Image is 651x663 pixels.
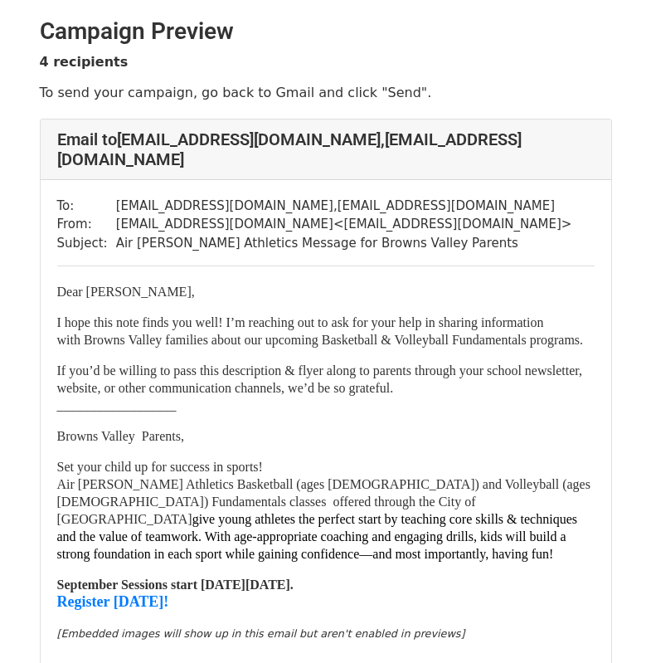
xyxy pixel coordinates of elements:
[57,429,184,443] font: Browns Valley Parents,
[57,283,595,661] div: ​
[40,17,612,46] h2: Campaign Preview
[116,234,572,253] td: Air [PERSON_NAME] Athletics Message for Browns Valley Parents
[40,54,129,70] strong: 4 recipients
[57,578,294,592] b: September Sessions start [DATE][DATE].
[57,363,582,395] font: If you’d be willing to pass this description & flyer along to parents through your school newslet...
[57,595,169,609] a: Register [DATE]!​
[57,593,169,610] b: Register [DATE]!​
[57,234,116,253] td: Subject:
[57,285,195,299] font: Dear [PERSON_NAME],
[57,197,116,216] td: To:
[57,215,116,234] td: From:
[57,460,590,561] font: Set your child up for success in sports! Air [PERSON_NAME] Athletics Basketball (ages [DEMOGRAPHI...
[57,512,577,561] span: give young athletes the perfect start by teaching core skills & techniques and the value of teamw...
[40,84,612,101] p: To send your campaign, go back to Gmail and click "Send".
[116,197,572,216] td: [EMAIL_ADDRESS][DOMAIN_NAME] , [EMAIL_ADDRESS][DOMAIN_NAME]
[57,627,465,640] em: [Embedded images will show up in this email but aren't enabled in previews]
[116,215,572,234] td: [EMAIL_ADDRESS][DOMAIN_NAME] < [EMAIL_ADDRESS][DOMAIN_NAME] >
[57,398,177,412] span: __________________
[57,129,595,169] h4: Email to [EMAIL_ADDRESS][DOMAIN_NAME] , [EMAIL_ADDRESS][DOMAIN_NAME]
[57,315,584,347] font: I hope this note finds you well! I’m reaching out to ask for your help in sharing information wit...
